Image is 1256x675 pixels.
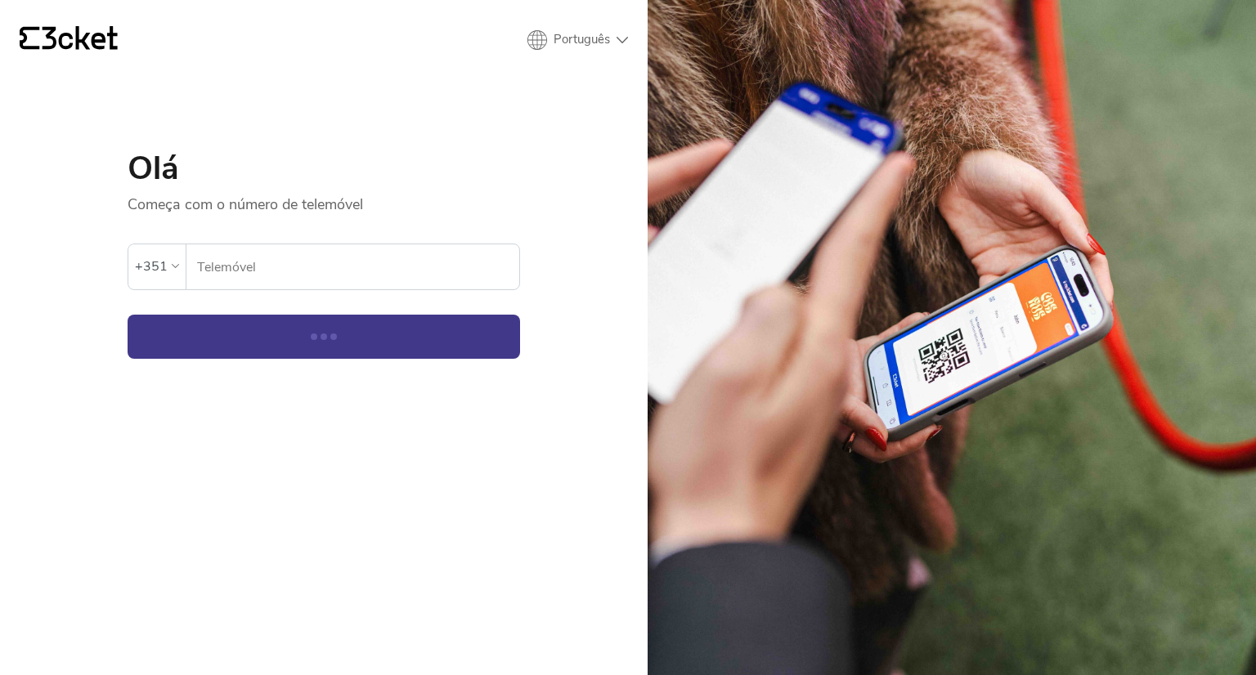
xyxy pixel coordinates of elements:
div: +351 [135,254,168,279]
label: Telemóvel [186,244,519,290]
input: Telemóvel [196,244,519,289]
a: {' '} [20,26,118,54]
button: Continuar [128,315,520,359]
p: Começa com o número de telemóvel [128,185,520,214]
g: {' '} [20,27,39,50]
h1: Olá [128,152,520,185]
